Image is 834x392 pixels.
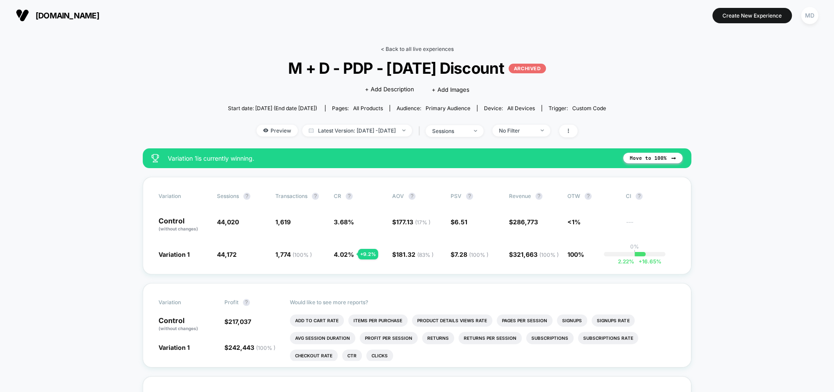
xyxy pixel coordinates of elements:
span: (without changes) [159,226,198,231]
a: < Back to all live experiences [381,46,454,52]
span: (without changes) [159,326,198,331]
div: sessions [432,128,467,134]
li: Subscriptions Rate [578,332,638,344]
li: Signups [557,314,587,327]
li: Profit Per Session [360,332,418,344]
span: 44,020 [217,218,239,226]
span: all products [353,105,383,111]
span: | [416,125,426,137]
span: ( 100 % ) [469,252,488,258]
button: Create New Experience [712,8,792,23]
button: MD [798,7,821,25]
li: Signups Rate [592,314,635,327]
span: Primary Audience [426,105,470,111]
span: Start date: [DATE] (End date [DATE]) [228,105,317,111]
span: ( 17 % ) [415,219,430,226]
span: Transactions [275,193,307,199]
span: Device: [477,105,542,111]
span: 7.28 [455,251,488,258]
p: ARCHIVED [509,64,546,73]
span: Variation 1 [159,344,190,351]
span: 100% [567,251,584,258]
span: + [638,258,642,265]
button: ? [466,193,473,200]
span: ( 83 % ) [417,252,433,258]
p: | [634,250,635,256]
span: Custom Code [572,105,606,111]
li: Clicks [366,349,393,362]
li: Avg Session Duration [290,332,355,344]
span: Variation 1 is currently winning. [168,155,614,162]
span: 3.68 % [334,218,354,226]
span: $ [509,251,559,258]
li: Add To Cart Rate [290,314,344,327]
span: $ [392,218,430,226]
span: 321,663 [513,251,559,258]
div: Pages: [332,105,383,111]
span: 4.02 % [334,251,354,258]
button: ? [243,299,250,306]
span: $ [451,218,467,226]
span: $ [451,251,488,258]
button: ? [243,193,250,200]
span: <1% [567,218,581,226]
span: CR [334,193,341,199]
span: + Add Description [365,85,414,94]
span: ( 100 % ) [256,345,275,351]
li: Items Per Purchase [348,314,408,327]
p: Control [159,317,216,332]
span: all devices [507,105,535,111]
div: No Filter [499,127,534,134]
button: ? [535,193,542,200]
span: 242,443 [228,344,275,351]
button: Move to 100% [623,153,682,163]
span: OTW [567,193,616,200]
span: M + D - PDP - [DATE] Discount [247,59,587,77]
img: calendar [309,128,314,133]
li: Checkout Rate [290,349,338,362]
span: $ [392,251,433,258]
button: [DOMAIN_NAME] [13,8,102,22]
p: Control [159,217,208,232]
span: ( 100 % ) [539,252,559,258]
span: Variation [159,299,207,306]
span: AOV [392,193,404,199]
li: Ctr [342,349,362,362]
img: end [402,129,405,131]
span: Variation 1 [159,251,190,258]
span: 177.13 [396,218,430,226]
span: 2.22 % [617,258,634,265]
div: MD [801,7,818,24]
span: $ [509,218,538,226]
span: 181.32 [396,251,433,258]
li: Pages Per Session [497,314,552,327]
span: + Add Images [431,86,469,93]
span: Variation [159,193,207,200]
span: [DOMAIN_NAME] [36,11,99,20]
span: $ [224,344,275,351]
span: --- [626,219,675,232]
button: ? [346,193,353,200]
span: Preview [256,125,298,137]
span: ( 100 % ) [292,252,312,258]
button: ? [408,193,415,200]
div: Trigger: [549,105,606,111]
span: 6.51 [455,218,467,226]
p: Would like to see more reports? [290,299,675,306]
span: Profit [224,299,238,306]
span: PSV [451,193,462,199]
span: Sessions [217,193,239,199]
span: 217,037 [228,318,251,325]
div: + 9.2 % [358,249,378,259]
button: ? [635,193,643,200]
span: 44,172 [217,251,237,258]
img: end [541,129,544,131]
button: ? [585,193,592,200]
span: 16.65 % [634,258,661,265]
span: Revenue [509,193,531,199]
span: 1,619 [275,218,291,226]
li: Subscriptions [526,332,574,344]
span: $ [224,318,251,325]
span: CI [626,193,674,200]
li: Product Details Views Rate [412,314,492,327]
